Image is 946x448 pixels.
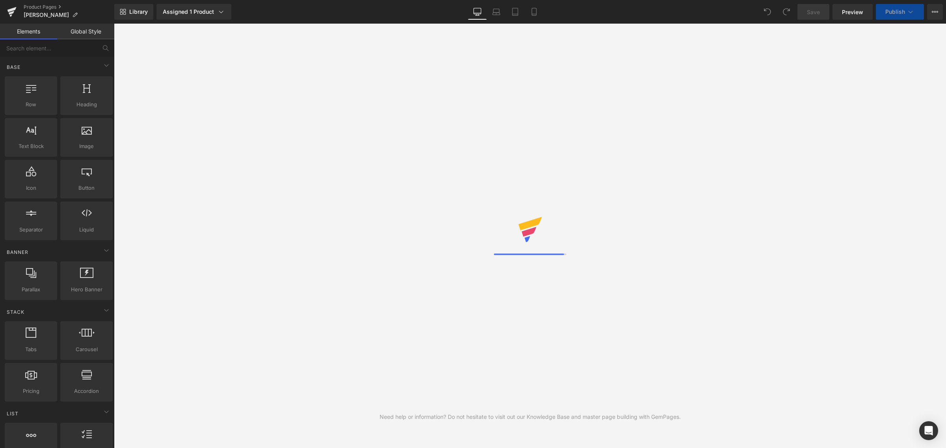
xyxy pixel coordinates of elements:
[506,4,525,20] a: Tablet
[6,248,29,256] span: Banner
[57,24,114,39] a: Global Style
[63,184,110,192] span: Button
[807,8,820,16] span: Save
[380,413,681,421] div: Need help or information? Do not hesitate to visit out our Knowledge Base and master page buildin...
[63,345,110,354] span: Carousel
[778,4,794,20] button: Redo
[114,4,153,20] a: New Library
[525,4,544,20] a: Mobile
[468,4,487,20] a: Desktop
[6,63,21,71] span: Base
[7,345,55,354] span: Tabs
[885,9,905,15] span: Publish
[760,4,775,20] button: Undo
[129,8,148,15] span: Library
[7,226,55,234] span: Separator
[63,100,110,109] span: Heading
[63,142,110,150] span: Image
[6,410,19,417] span: List
[7,142,55,150] span: Text Block
[7,387,55,395] span: Pricing
[163,8,225,16] div: Assigned 1 Product
[842,8,863,16] span: Preview
[832,4,873,20] a: Preview
[63,226,110,234] span: Liquid
[927,4,943,20] button: More
[919,421,938,440] div: Open Intercom Messenger
[63,387,110,395] span: Accordion
[7,184,55,192] span: Icon
[24,12,69,18] span: [PERSON_NAME]
[6,308,25,316] span: Stack
[7,100,55,109] span: Row
[876,4,924,20] button: Publish
[63,285,110,294] span: Hero Banner
[7,285,55,294] span: Parallax
[487,4,506,20] a: Laptop
[24,4,114,10] a: Product Pages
